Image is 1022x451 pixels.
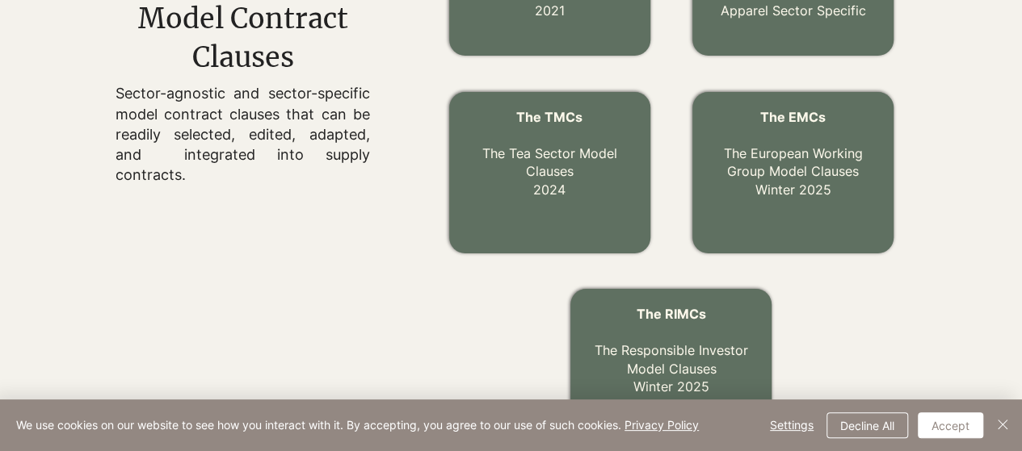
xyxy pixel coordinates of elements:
p: Sector-agnostic and sector-specific model contract clauses that can be readily selected, edited, ... [116,83,370,185]
span: The RIMCs [637,306,706,322]
span: Settings [770,413,814,437]
span: Model Contract Clauses [137,2,347,74]
a: Privacy Policy [625,418,699,432]
a: The RIMCs The Responsible Investor Model ClausesWinter 2025 [595,306,748,395]
button: Accept [918,412,983,438]
a: The EMCs The European Working Group Model ClausesWinter 2025 [724,109,863,198]
span: The TMCs [516,109,582,125]
button: Close [993,412,1012,438]
button: Decline All [826,412,908,438]
span: The EMCs [760,109,826,125]
span: We use cookies on our website to see how you interact with it. By accepting, you agree to our use... [16,418,699,432]
a: Apparel Sector Specific [721,2,866,19]
a: The TMCs The Tea Sector Model Clauses2024 [482,109,617,198]
img: Close [993,415,1012,434]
